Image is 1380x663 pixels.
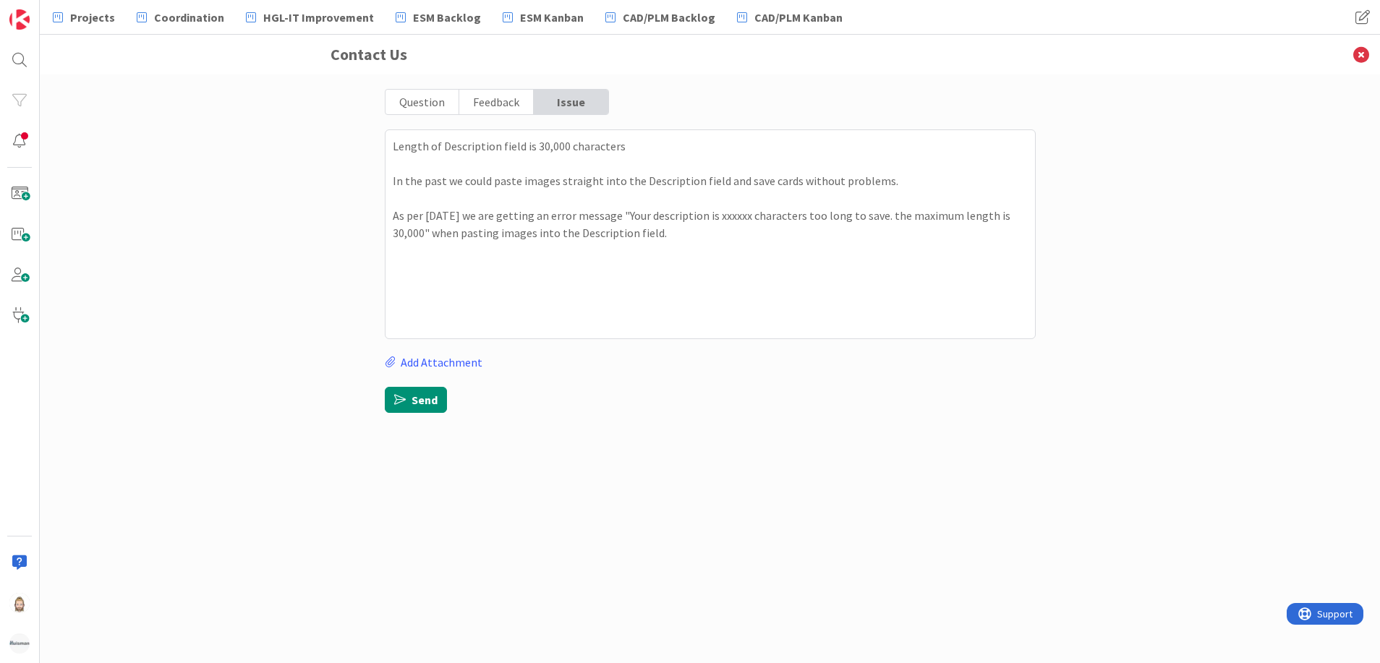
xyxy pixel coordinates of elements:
[520,9,584,26] span: ESM Kanban
[237,4,383,30] a: HGL-IT Improvement
[459,90,534,114] div: Feedback
[44,4,124,30] a: Projects
[494,4,592,30] a: ESM Kanban
[70,9,115,26] span: Projects
[128,4,233,30] a: Coordination
[385,387,447,413] button: Send
[30,2,66,20] span: Support
[9,593,30,613] img: Rv
[331,35,1090,74] h3: Contact Us
[263,9,374,26] span: HGL-IT Improvement
[386,90,460,114] div: Question
[385,129,1036,339] textarea: Length of Description field is 30,000 characters In the past we could paste images straight into ...
[534,90,608,114] div: Issue
[385,354,482,371] label: Add Attachment
[413,9,481,26] span: ESM Backlog
[387,4,490,30] a: ESM Backlog
[623,9,715,26] span: CAD/PLM Backlog
[728,4,851,30] a: CAD/PLM Kanban
[154,9,224,26] span: Coordination
[9,9,30,30] img: Visit kanbanzone.com
[754,9,843,26] span: CAD/PLM Kanban
[9,633,30,654] img: avatar
[597,4,724,30] a: CAD/PLM Backlog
